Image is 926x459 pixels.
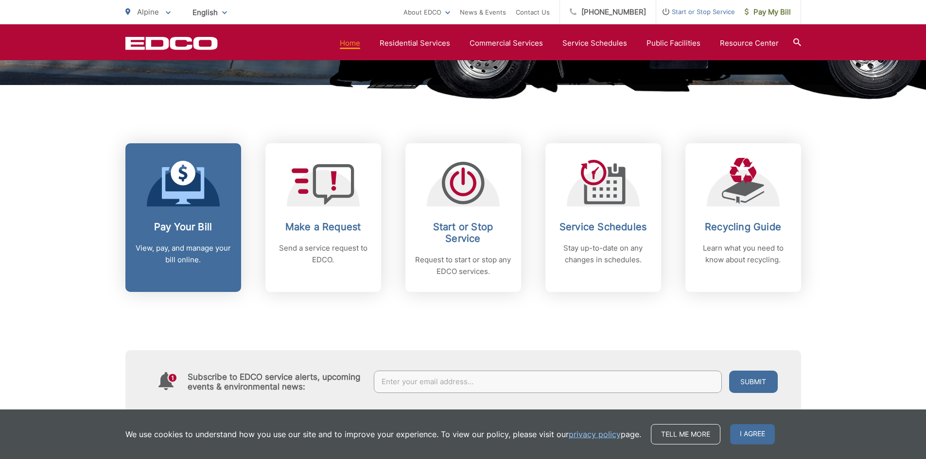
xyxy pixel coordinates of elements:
[470,37,543,49] a: Commercial Services
[137,7,159,17] span: Alpine
[403,6,450,18] a: About EDCO
[275,242,371,266] p: Send a service request to EDCO.
[646,37,700,49] a: Public Facilities
[275,221,371,233] h2: Make a Request
[374,371,722,393] input: Enter your email address...
[340,37,360,49] a: Home
[516,6,550,18] a: Contact Us
[135,242,231,266] p: View, pay, and manage your bill online.
[555,242,651,266] p: Stay up-to-date on any changes in schedules.
[745,6,791,18] span: Pay My Bill
[125,36,218,50] a: EDCD logo. Return to the homepage.
[380,37,450,49] a: Residential Services
[562,37,627,49] a: Service Schedules
[729,371,778,393] button: Submit
[685,143,801,292] a: Recycling Guide Learn what you need to know about recycling.
[125,428,641,440] p: We use cookies to understand how you use our site and to improve your experience. To view our pol...
[720,37,779,49] a: Resource Center
[730,424,775,444] span: I agree
[651,424,720,444] a: Tell me more
[695,242,791,266] p: Learn what you need to know about recycling.
[265,143,381,292] a: Make a Request Send a service request to EDCO.
[415,254,511,277] p: Request to start or stop any EDCO services.
[188,372,365,391] h4: Subscribe to EDCO service alerts, upcoming events & environmental news:
[415,221,511,244] h2: Start or Stop Service
[569,428,621,440] a: privacy policy
[125,143,241,292] a: Pay Your Bill View, pay, and manage your bill online.
[555,221,651,233] h2: Service Schedules
[545,143,661,292] a: Service Schedules Stay up-to-date on any changes in schedules.
[135,221,231,233] h2: Pay Your Bill
[695,221,791,233] h2: Recycling Guide
[460,6,506,18] a: News & Events
[185,4,234,21] span: English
